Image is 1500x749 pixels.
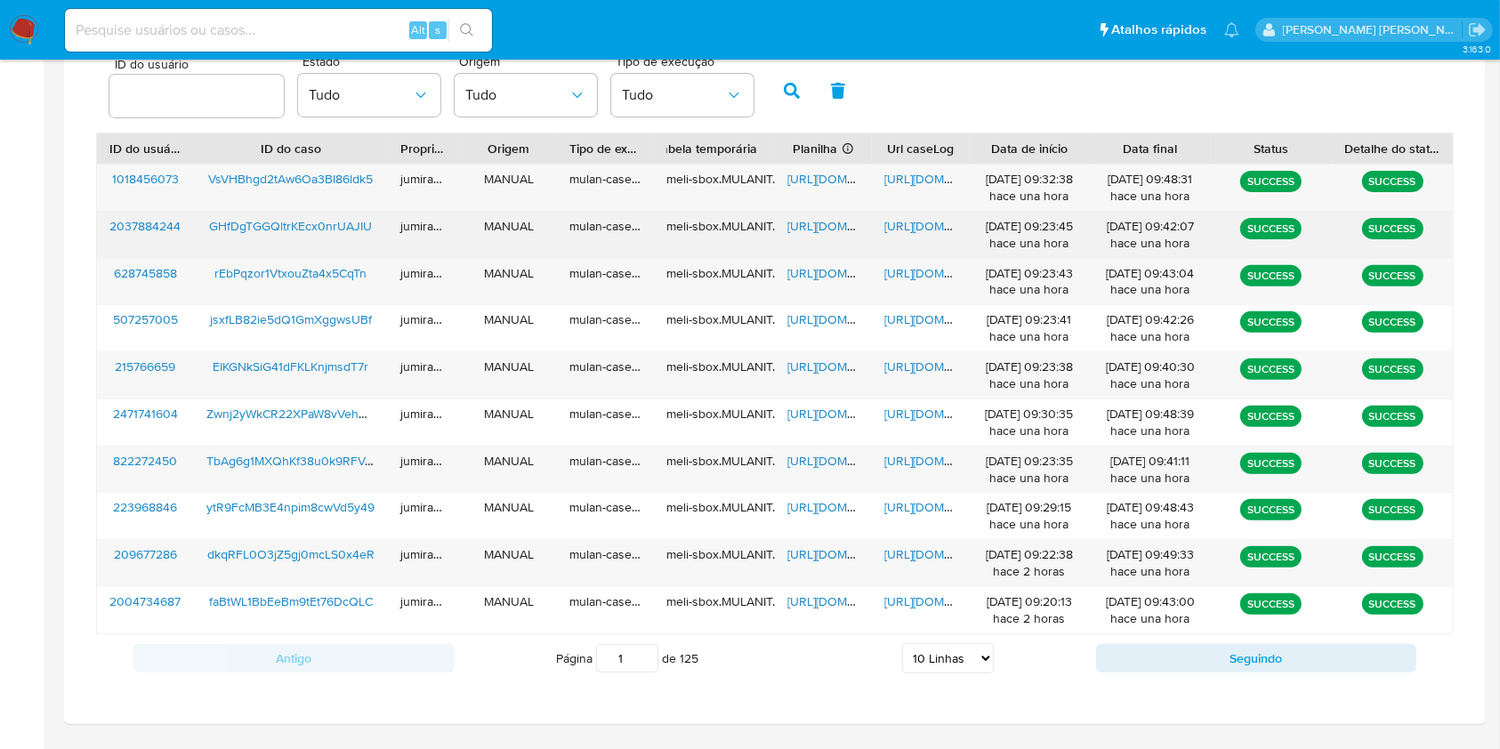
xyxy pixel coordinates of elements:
[65,19,492,42] input: Pesquise usuários ou casos...
[435,21,440,38] span: s
[448,18,485,43] button: search-icon
[1111,20,1206,39] span: Atalhos rápidos
[411,21,425,38] span: Alt
[1463,42,1491,56] span: 3.163.0
[1224,22,1239,37] a: Notificações
[1283,21,1463,38] p: juliane.miranda@mercadolivre.com
[1468,20,1487,39] a: Sair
